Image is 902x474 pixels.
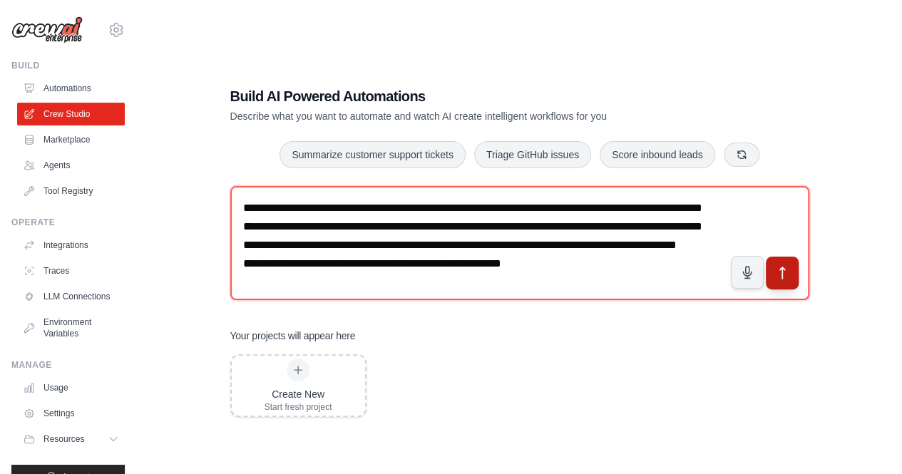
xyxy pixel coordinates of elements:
[43,433,84,445] span: Resources
[724,143,759,167] button: Get new suggestions
[11,217,125,228] div: Operate
[11,359,125,371] div: Manage
[600,141,715,168] button: Score inbound leads
[11,60,125,71] div: Build
[17,154,125,177] a: Agents
[17,428,125,450] button: Resources
[831,406,902,474] iframe: Chat Widget
[230,86,709,106] h1: Build AI Powered Automations
[17,285,125,308] a: LLM Connections
[17,402,125,425] a: Settings
[17,103,125,125] a: Crew Studio
[17,180,125,202] a: Tool Registry
[474,141,591,168] button: Triage GitHub issues
[265,401,332,413] div: Start fresh project
[265,387,332,401] div: Create New
[17,311,125,345] a: Environment Variables
[17,259,125,282] a: Traces
[17,234,125,257] a: Integrations
[731,256,764,289] button: Click to speak your automation idea
[230,109,709,123] p: Describe what you want to automate and watch AI create intelligent workflows for you
[17,128,125,151] a: Marketplace
[11,16,83,43] img: Logo
[17,77,125,100] a: Automations
[17,376,125,399] a: Usage
[230,329,356,343] h3: Your projects will appear here
[280,141,465,168] button: Summarize customer support tickets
